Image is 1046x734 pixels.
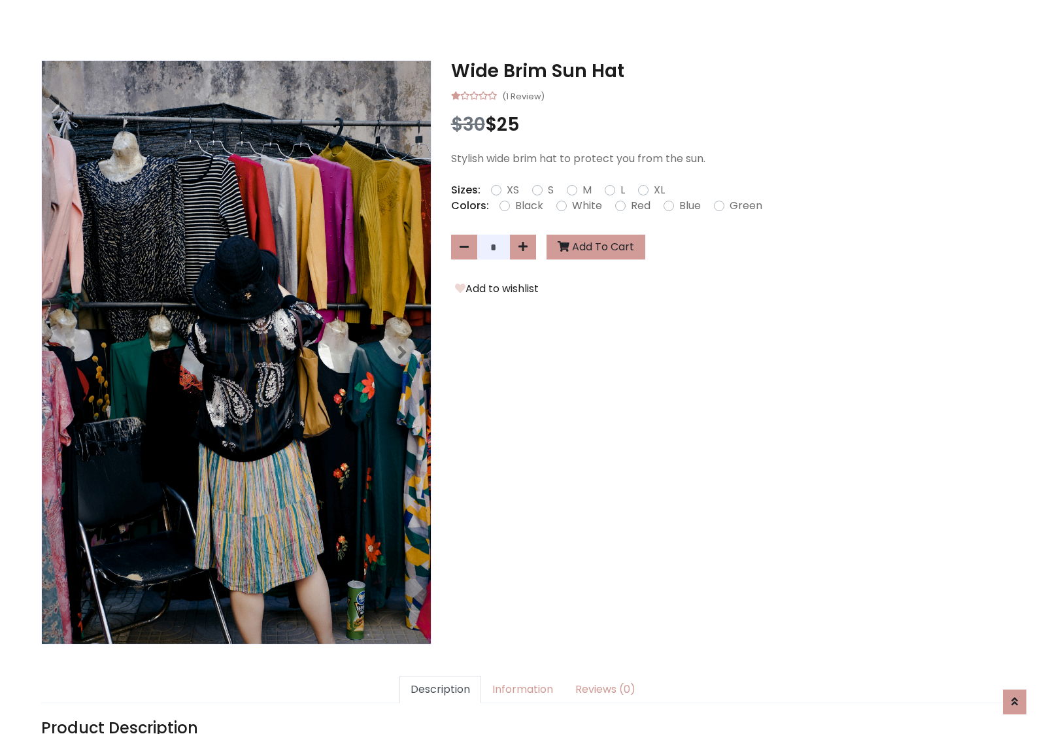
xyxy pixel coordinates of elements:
a: Information [481,676,564,703]
label: Blue [679,198,701,214]
label: Red [631,198,650,214]
span: $30 [451,112,485,137]
button: Add to wishlist [451,280,543,297]
label: Green [730,198,762,214]
a: Reviews (0) [564,676,647,703]
h3: Wide Brim Sun Hat [451,60,1005,82]
p: Stylish wide brim hat to protect you from the sun. [451,151,1005,167]
img: Image [42,61,431,644]
p: Sizes: [451,182,481,198]
label: XS [507,182,519,198]
label: White [572,198,602,214]
label: L [620,182,625,198]
p: Colors: [451,198,489,214]
label: S [548,182,554,198]
button: Add To Cart [547,235,645,259]
span: 25 [497,112,520,137]
label: M [582,182,592,198]
small: (1 Review) [502,88,545,103]
label: XL [654,182,665,198]
label: Black [515,198,543,214]
a: Description [399,676,481,703]
h3: $ [451,114,1005,136]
